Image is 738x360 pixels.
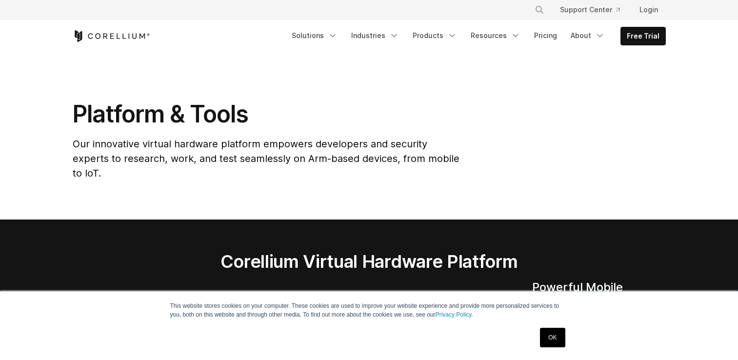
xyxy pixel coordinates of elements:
a: Industries [345,27,405,44]
a: Pricing [528,27,563,44]
h4: Powerful Mobile Testing Automation Tools [532,280,666,324]
a: Support Center [552,1,628,19]
a: Resources [465,27,526,44]
a: Corellium Home [73,30,150,42]
a: Products [407,27,463,44]
span: Our innovative virtual hardware platform empowers developers and security experts to research, wo... [73,138,459,179]
div: Navigation Menu [286,27,666,45]
h1: Platform & Tools [73,100,461,129]
p: This website stores cookies on your computer. These cookies are used to improve your website expe... [170,301,568,319]
a: About [565,27,611,44]
a: Free Trial [621,27,665,45]
button: Search [531,1,548,19]
a: Login [632,1,666,19]
div: Navigation Menu [523,1,666,19]
a: Privacy Policy. [436,311,473,318]
a: Solutions [286,27,343,44]
h2: Corellium Virtual Hardware Platform [175,251,563,272]
a: OK [540,328,565,347]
